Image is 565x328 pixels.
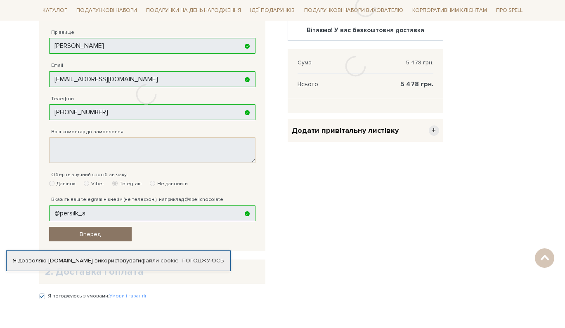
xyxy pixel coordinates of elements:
label: Я погоджуюсь з умовами: [48,293,146,300]
span: Додати привітальну листівку [292,126,399,135]
span: + [429,125,439,136]
a: Умови і гарантії [109,293,146,299]
h2: 2. Доставка і оплата [45,265,260,278]
a: Корпоративним клієнтам [409,3,490,17]
a: Ідеї подарунків [247,4,298,17]
a: Про Spell [493,4,526,17]
div: Я дозволяю [DOMAIN_NAME] використовувати [7,257,230,264]
a: файли cookie [141,257,179,264]
a: Погоджуюсь [182,257,224,264]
